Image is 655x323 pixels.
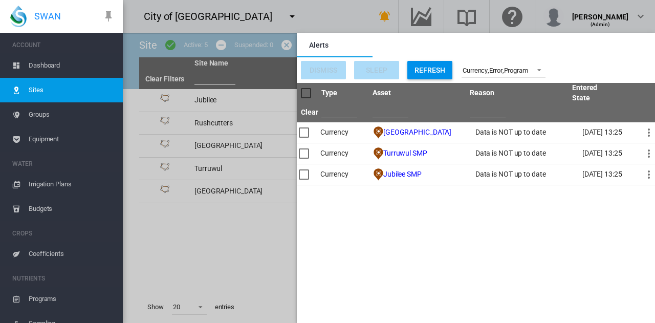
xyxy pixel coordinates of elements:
[102,10,115,23] md-icon: icon-pin
[12,156,115,172] span: WATER
[10,6,27,27] img: SWAN-Landscape-Logo-Colour-drop.png
[29,53,115,78] span: Dashboard
[29,78,115,102] span: Sites
[29,127,115,152] span: Equipment
[12,225,115,242] span: CROPS
[29,197,115,221] span: Budgets
[29,242,115,266] span: Coefficients
[29,102,115,127] span: Groups
[12,37,115,53] span: ACCOUNT
[29,172,115,197] span: Irrigation Plans
[29,287,115,311] span: Programs
[12,270,115,287] span: NUTRIENTS
[34,10,61,23] span: SWAN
